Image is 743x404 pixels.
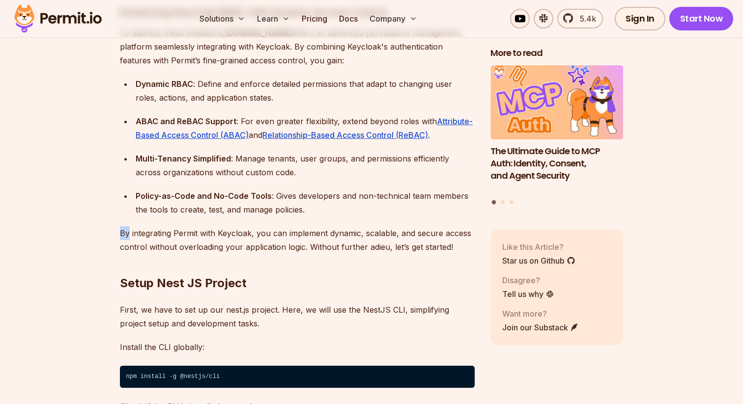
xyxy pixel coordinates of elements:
a: Relationship-Based Access Control (ReBAC) [262,130,428,140]
a: Start Now [669,7,734,30]
h2: More to read [490,47,623,59]
img: The Ultimate Guide to MCP Auth: Identity, Consent, and Agent Security [490,65,623,140]
button: Solutions [196,9,249,28]
li: 1 of 3 [490,65,623,194]
button: Go to slide 1 [492,200,496,205]
a: The Ultimate Guide to MCP Auth: Identity, Consent, and Agent SecurityThe Ultimate Guide to MCP Au... [490,65,623,194]
button: Learn [253,9,294,28]
a: Attribute-Based Access Control (ABAC) [136,116,473,140]
strong: Dynamic RBAC [136,79,193,89]
h3: The Ultimate Guide to MCP Auth: Identity, Consent, and Agent Security [490,145,623,182]
p: First, we have to set up our nest.js project. Here, we will use the NestJS CLI, simplifying proje... [120,303,475,330]
strong: [DOMAIN_NAME] [225,28,291,38]
a: 5.4k [557,9,603,28]
a: Tell us why [502,288,554,300]
a: Join our Substack [502,322,579,333]
code: npm install -g @nestjs/cli [120,366,475,388]
div: : Gives developers and non-technical team members the tools to create, test, and manage policies. [136,189,475,216]
button: Go to slide 2 [501,200,505,204]
p: By integrating Permit with Keycloak, you can implement dynamic, scalable, and secure access contr... [120,226,475,254]
span: 5.4k [574,13,596,25]
h2: Setup Nest JS Project [120,236,475,291]
p: Like this Article? [502,241,575,253]
p: Want more? [502,308,579,320]
a: Star us on Github [502,255,575,267]
a: Sign In [615,7,665,30]
p: To address these limitations, offers an advanced permissions management platform seamlessly integ... [120,26,475,67]
p: Disagree? [502,274,554,286]
strong: ABAC and ReBAC Support [136,116,236,126]
div: : Define and enforce detailed permissions that adapt to changing user roles, actions, and applica... [136,77,475,105]
strong: Multi-Tenancy Simplified [136,154,231,163]
div: : Manage tenants, user groups, and permissions efficiently across organizations without custom code. [136,152,475,179]
div: Posts [490,65,623,206]
a: Pricing [298,9,331,28]
p: Install the CLI globally: [120,340,475,354]
img: Permit logo [10,2,106,35]
div: : For even greater flexibility, extend beyond roles with and . [136,114,475,142]
strong: Policy-as-Code and No-Code Tools [136,191,272,201]
button: Company [366,9,421,28]
button: Go to slide 3 [510,200,514,204]
a: Docs [335,9,362,28]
